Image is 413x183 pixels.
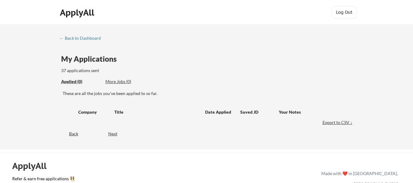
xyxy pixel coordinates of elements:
div: More Jobs (0) [105,79,150,85]
div: Saved JD [240,106,279,117]
div: ApplyAll [12,161,53,171]
div: 37 applications sent [61,68,179,74]
div: Date Applied [205,109,232,115]
div: ApplyAll [60,7,96,18]
div: These are all the jobs you've been applied to so far. [63,90,354,97]
div: These are all the jobs you've been applied to so far. [61,79,101,85]
div: My Applications [61,55,122,63]
div: Back [60,131,78,137]
a: ← Back to Dashboard [60,36,105,42]
div: ← Back to Dashboard [60,36,105,40]
div: Company [78,109,109,115]
a: Refer & earn free applications 👯‍♀️ [12,177,194,183]
button: Log Out [332,6,356,18]
div: These are job applications we think you'd be a good fit for, but couldn't apply you to automatica... [105,79,150,85]
div: Next [108,131,124,137]
div: Applied (0) [61,79,101,85]
div: Your Notes [279,109,348,115]
div: Title [114,109,199,115]
div: Export to CSV ↓ [323,119,354,126]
